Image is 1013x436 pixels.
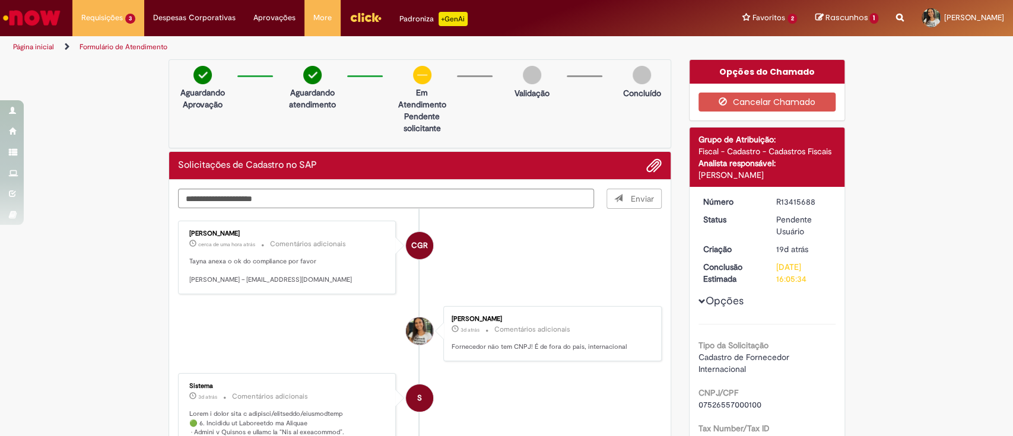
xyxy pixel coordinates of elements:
[776,244,808,254] span: 19d atrás
[698,93,836,112] button: Cancelar Chamado
[399,12,468,26] div: Padroniza
[752,12,785,24] span: Favoritos
[698,169,836,181] div: [PERSON_NAME]
[776,196,831,208] div: R13415688
[232,392,308,402] small: Comentários adicionais
[193,66,212,84] img: check-circle-green.png
[452,316,649,323] div: [PERSON_NAME]
[694,196,767,208] dt: Número
[253,12,296,24] span: Aprovações
[9,36,666,58] ul: Trilhas de página
[393,110,451,134] p: Pendente solicitante
[825,12,868,23] span: Rascunhos
[523,66,541,84] img: img-circle-grey.png
[178,189,595,208] textarea: Digite sua mensagem aqui...
[698,340,769,351] b: Tipo da Solicitação
[13,42,54,52] a: Página inicial
[198,241,255,248] span: cerca de uma hora atrás
[350,8,382,26] img: click_logo_yellow_360x200.png
[452,342,649,352] p: Fornecedor não tem CNPJ! É de fora do pais, internacional
[406,384,433,412] div: System
[174,87,231,110] p: Aguardando Aprovação
[776,261,831,285] div: [DATE] 16:05:34
[81,12,123,24] span: Requisições
[198,393,217,400] time: 29/08/2025 13:45:28
[515,87,550,99] p: Validação
[698,145,836,157] div: Fiscal - Cadastro - Cadastros Fiscais
[1,6,62,30] img: ServiceNow
[633,66,651,84] img: img-circle-grey.png
[698,423,770,434] b: Tax Number/Tax ID
[698,352,792,374] span: Cadastro de Fornecedor Internacional
[406,232,433,259] div: Camila Garcia Rafael
[787,14,798,24] span: 2
[270,239,346,249] small: Comentários adicionais
[411,231,428,260] span: CGR
[461,326,479,333] span: 3d atrás
[698,387,738,398] b: CNPJ/CPF
[198,393,217,400] span: 3d atrás
[303,66,322,84] img: check-circle-green.png
[698,399,761,410] span: 07526557000100
[189,257,387,285] p: Tayna anexa o ok do compliance por favor [PERSON_NAME] – [EMAIL_ADDRESS][DOMAIN_NAME]
[417,384,422,412] span: S
[694,243,767,255] dt: Criação
[198,241,255,248] time: 01/09/2025 08:45:57
[439,12,468,26] p: +GenAi
[284,87,341,110] p: Aguardando atendimento
[944,12,1004,23] span: [PERSON_NAME]
[694,214,767,225] dt: Status
[494,324,570,335] small: Comentários adicionais
[698,157,836,169] div: Analista responsável:
[690,60,844,84] div: Opções do Chamado
[776,244,808,254] time: 13/08/2025 22:25:29
[313,12,332,24] span: More
[80,42,167,52] a: Formulário de Atendimento
[815,12,878,24] a: Rascunhos
[178,160,317,171] h2: Solicitações de Cadastro no SAP Histórico de tíquete
[125,14,135,24] span: 3
[153,12,236,24] span: Despesas Corporativas
[646,158,662,173] button: Adicionar anexos
[623,87,660,99] p: Concluído
[393,87,451,110] p: Em Atendimento
[461,326,479,333] time: 29/08/2025 13:51:02
[776,214,831,237] div: Pendente Usuário
[189,383,387,390] div: Sistema
[776,243,831,255] div: 13/08/2025 22:25:29
[189,230,387,237] div: [PERSON_NAME]
[869,13,878,24] span: 1
[698,133,836,145] div: Grupo de Atribuição:
[694,261,767,285] dt: Conclusão Estimada
[406,317,433,345] div: Tayna Dos Santos Costa
[413,66,431,84] img: circle-minus.png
